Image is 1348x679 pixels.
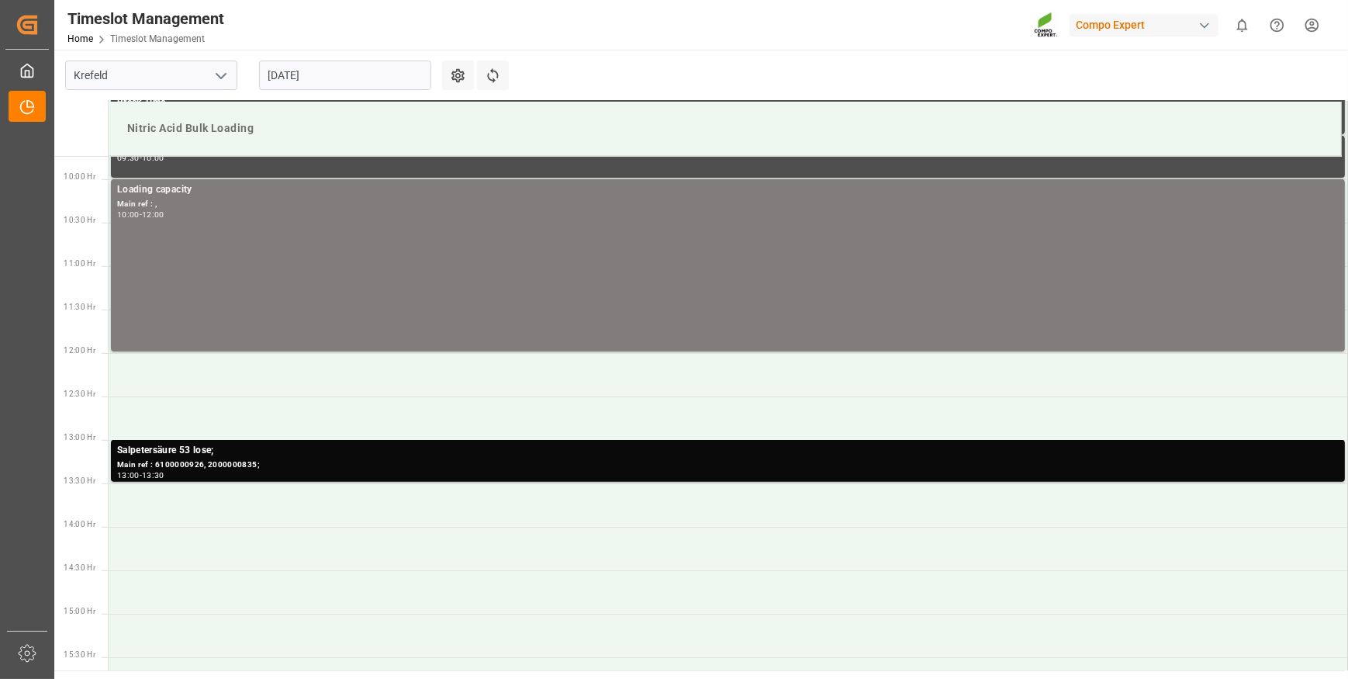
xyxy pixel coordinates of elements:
[209,64,232,88] button: open menu
[117,182,1339,198] div: Loading capacity
[64,607,95,615] span: 15:00 Hr
[259,61,431,90] input: DD.MM.YYYY
[64,433,95,442] span: 13:00 Hr
[117,154,140,161] div: 09:30
[140,472,142,479] div: -
[64,346,95,355] span: 12:00 Hr
[140,211,142,218] div: -
[64,172,95,181] span: 10:00 Hr
[64,520,95,528] span: 14:00 Hr
[142,472,164,479] div: 13:30
[121,114,1329,143] div: Nitric Acid Bulk Loading
[64,390,95,398] span: 12:30 Hr
[1225,8,1260,43] button: show 0 new notifications
[1260,8,1294,43] button: Help Center
[64,563,95,572] span: 14:30 Hr
[117,211,140,218] div: 10:00
[67,33,93,44] a: Home
[1034,12,1059,39] img: Screenshot%202023-09-29%20at%2010.02.21.png_1712312052.png
[117,459,1339,472] div: Main ref : 6100000926, 2000000835;
[142,211,164,218] div: 12:00
[117,198,1339,211] div: Main ref : ,
[142,154,164,161] div: 10:00
[1070,14,1218,36] div: Compo Expert
[140,154,142,161] div: -
[117,443,1339,459] div: Salpetersäure 53 lose;
[64,303,95,311] span: 11:30 Hr
[65,61,237,90] input: Type to search/select
[1070,10,1225,40] button: Compo Expert
[64,259,95,268] span: 11:00 Hr
[64,650,95,659] span: 15:30 Hr
[117,472,140,479] div: 13:00
[67,7,224,30] div: Timeslot Management
[64,476,95,485] span: 13:30 Hr
[64,216,95,224] span: 10:30 Hr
